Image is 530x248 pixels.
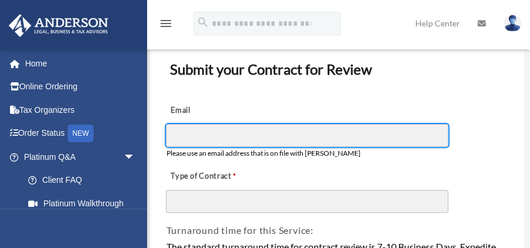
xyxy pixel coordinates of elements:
a: Platinum Walkthrough [16,192,153,215]
h3: Submit your Contract for Review [165,57,509,82]
a: Online Ordering [8,75,153,99]
img: Anderson Advisors Platinum Portal [5,14,112,37]
span: Turnaround time for this Service: [166,224,313,236]
a: menu [159,21,173,31]
a: Home [8,52,153,75]
span: Please use an email address that is on file with [PERSON_NAME] [166,149,360,157]
label: Email [166,102,284,119]
i: menu [159,16,173,31]
a: Platinum Q&Aarrow_drop_down [8,145,153,169]
div: NEW [68,125,94,142]
a: Order StatusNEW [8,122,153,146]
span: arrow_drop_down [124,145,147,169]
img: User Pic [504,15,521,32]
a: Tax Organizers [8,98,153,122]
label: Type of Contract [166,168,284,185]
a: Client FAQ [16,169,153,192]
i: search [196,16,209,29]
